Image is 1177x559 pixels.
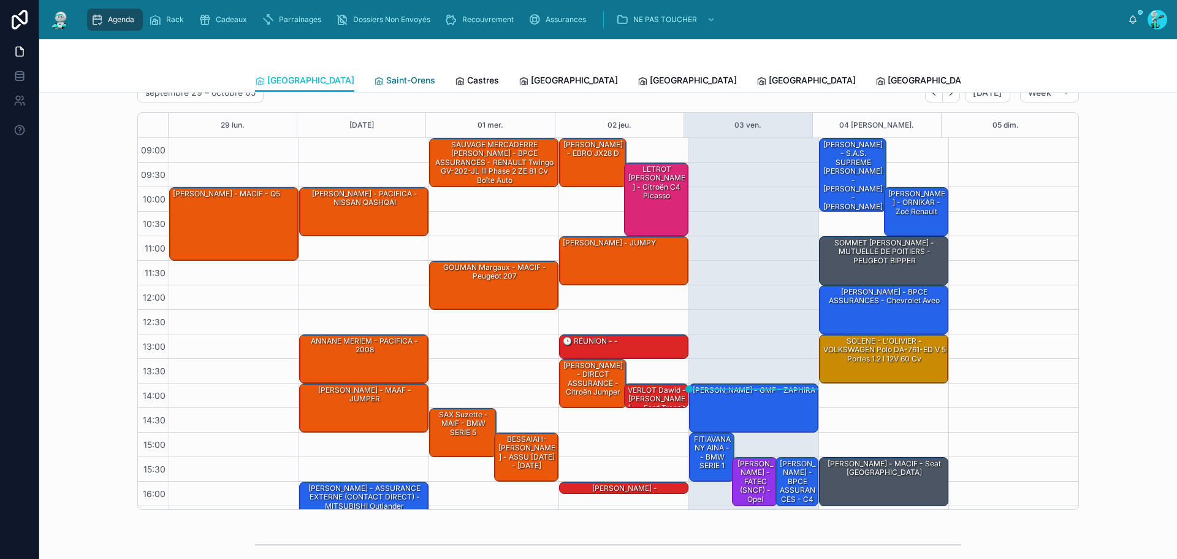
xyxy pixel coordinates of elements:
span: 11:30 [142,268,169,278]
a: NE PAS TOUCHER [612,9,722,31]
div: ANNANE MERIEM - PACIFICA - 2008 [300,335,428,383]
a: Recouvrement [441,9,522,31]
div: [PERSON_NAME] - GMF - ZAPHIRA [691,385,817,396]
div: [PERSON_NAME] - PACIFICA - NISSAN QASHQAI [302,188,427,209]
div: [PERSON_NAME] - DIRECT ASSURANCE - Citroën jumper [562,360,625,398]
a: [GEOGRAPHIC_DATA] [638,69,737,94]
div: BESSAIAH-[PERSON_NAME] - ASSU [DATE] - [DATE] [497,434,558,472]
div: SOLENE - L'OLIVIER - VOLKSWAGEN Polo DA-761-ED V 5 portes 1.2 i 12V 60 cv [821,336,947,364]
div: [PERSON_NAME] - JUMPY [562,237,657,249]
div: [PERSON_NAME] - JUMPY [560,237,688,285]
span: Agenda [108,15,134,25]
div: FITIAVANA NY AINA - - BMW SERIE 1 [690,433,734,481]
span: 10:30 [140,218,169,229]
span: 11:00 [142,243,169,253]
span: 15:00 [140,439,169,450]
button: [DATE] [965,83,1010,102]
a: Assurances [525,9,595,31]
div: scrollable content [81,6,1128,33]
button: 29 lun. [221,113,245,137]
div: 01 mer. [478,113,503,137]
div: [PERSON_NAME] - S.A.S. SUPREME [PERSON_NAME] - [PERSON_NAME] - [PERSON_NAME] Model Y [821,139,885,222]
div: [PERSON_NAME] - MAAF - JUMPER [300,384,428,432]
div: SAX Suzette - MAIF - BMW SERIE 5 [430,409,496,457]
div: [PERSON_NAME] - ORNIKAR - Zoé Renault [885,188,948,236]
div: [PERSON_NAME] - MACIF - Q5 [170,188,298,260]
div: [PERSON_NAME] - MACIF - seat [GEOGRAPHIC_DATA] [821,458,947,479]
span: [GEOGRAPHIC_DATA] [888,74,975,87]
button: 05 dim. [992,113,1019,137]
span: 12:00 [140,292,169,303]
a: Rack [145,9,192,31]
span: 16:00 [140,488,169,499]
div: [PERSON_NAME] - S.A.S. SUPREME [PERSON_NAME] - [PERSON_NAME] - [PERSON_NAME] Model Y [820,139,886,211]
div: LETROT [PERSON_NAME] - Citroën C4 Picasso [627,164,688,202]
span: [DATE] [973,87,1002,98]
span: 10:00 [140,194,169,204]
div: FITIAVANA NY AINA - - BMW SERIE 1 [691,434,733,472]
span: 14:30 [140,415,169,425]
span: 15:30 [140,464,169,474]
div: SAUVAGE MERCADERRE [PERSON_NAME] - BPCE ASSURANCES - RENAULT Twingo GV-202-JL III Phase 2 ZE 81 c... [432,139,557,186]
div: [PERSON_NAME] - BPCE ASSURANCES - C4 [778,458,817,505]
span: Assurances [546,15,586,25]
div: [PERSON_NAME] - PACIFICA - NISSAN QASHQAI [300,188,428,236]
div: [PERSON_NAME] - BPCE ASSURANCES - Chevrolet aveo [821,287,947,307]
span: 12:30 [140,317,169,327]
div: [PERSON_NAME] - L'[PERSON_NAME] - [560,482,688,495]
span: Cadeaux [216,15,247,25]
span: Saint-Orens [386,74,435,87]
div: [PERSON_NAME] - EBRO JX28 D [562,139,625,160]
span: 13:30 [140,366,169,376]
a: Saint-Orens [374,69,435,94]
button: Back [925,83,943,102]
div: SOMMET [PERSON_NAME] - MUTUELLE DE POITIERS - PEUGEOT BIPPER [821,237,947,266]
div: GOUMAN Margaux - MACIF - Peugeot 207 [430,261,558,309]
div: [PERSON_NAME] - GMF - ZAPHIRA [690,384,818,432]
span: Parrainages [279,15,321,25]
span: [GEOGRAPHIC_DATA] [267,74,354,87]
div: [PERSON_NAME] - ASSURANCE EXTERNE (CONTACT DIRECT) - MITSUBISHI Outlander [300,482,428,530]
div: [PERSON_NAME] - BPCE ASSURANCES - Chevrolet aveo [820,286,948,334]
img: App logo [49,10,71,29]
div: GOUMAN Margaux - MACIF - Peugeot 207 [432,262,557,282]
button: 02 jeu. [608,113,631,137]
div: [PERSON_NAME] - EBRO JX28 D [560,139,626,187]
span: [GEOGRAPHIC_DATA] [769,74,856,87]
div: SOMMET [PERSON_NAME] - MUTUELLE DE POITIERS - PEUGEOT BIPPER [820,237,948,285]
div: [PERSON_NAME] - L'[PERSON_NAME] - [562,483,687,503]
a: Agenda [87,9,143,31]
div: SAX Suzette - MAIF - BMW SERIE 5 [432,409,495,438]
button: 03 ven. [734,113,761,137]
button: Next [943,83,960,102]
span: Rack [166,15,184,25]
div: [PERSON_NAME] - DIRECT ASSURANCE - Citroën jumper [560,360,626,407]
div: 🕒 RÉUNION - - [562,336,619,347]
span: 09:00 [138,145,169,155]
div: [PERSON_NAME] - MACIF - Q5 [172,188,281,199]
button: [DATE] [349,113,374,137]
a: [GEOGRAPHIC_DATA] [519,69,618,94]
a: [GEOGRAPHIC_DATA] [255,69,354,93]
div: VERLOT Dawid - [PERSON_NAME] - - ford transit 2013 mk6 [627,385,688,423]
div: [PERSON_NAME] - MAAF - JUMPER [302,385,427,405]
div: [PERSON_NAME] - FATEC (SNCF) - opel vivaro [734,458,776,514]
div: 04 [PERSON_NAME]. [839,113,914,137]
div: SOLENE - L'OLIVIER - VOLKSWAGEN Polo DA-761-ED V 5 portes 1.2 i 12V 60 cv [820,335,948,383]
div: [PERSON_NAME] - MACIF - seat [GEOGRAPHIC_DATA] [820,458,948,506]
span: NE PAS TOUCHER [633,15,697,25]
span: Week [1028,87,1051,98]
div: [PERSON_NAME] - BPCE ASSURANCES - C4 [776,458,818,506]
div: SAUVAGE MERCADERRE [PERSON_NAME] - BPCE ASSURANCES - RENAULT Twingo GV-202-JL III Phase 2 ZE 81 c... [430,139,558,187]
span: Dossiers Non Envoyés [353,15,430,25]
div: [PERSON_NAME] - ASSURANCE EXTERNE (CONTACT DIRECT) - MITSUBISHI Outlander [302,483,427,512]
span: 09:30 [138,169,169,180]
div: ANNANE MERIEM - PACIFICA - 2008 [302,336,427,356]
button: Week [1020,83,1079,102]
a: Dossiers Non Envoyés [332,9,439,31]
div: VERLOT Dawid - [PERSON_NAME] - - ford transit 2013 mk6 [625,384,688,407]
